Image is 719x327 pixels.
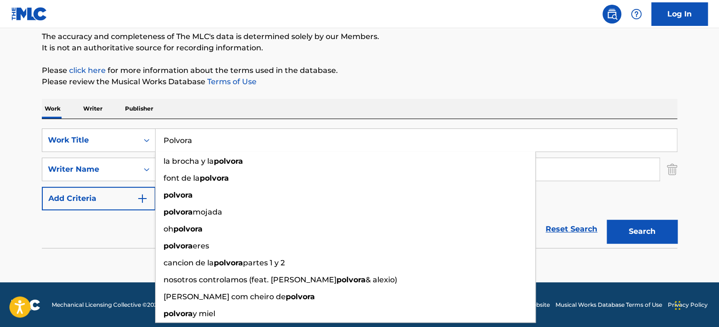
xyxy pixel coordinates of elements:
[555,301,662,309] a: Musical Works Database Terms of Use
[164,207,193,216] strong: polvora
[606,8,617,20] img: search
[602,5,621,24] a: Public Search
[205,77,257,86] a: Terms of Use
[164,224,173,233] span: oh
[42,42,677,54] p: It is not an authoritative source for recording information.
[164,157,214,166] span: la brocha y la
[164,309,193,318] strong: polvora
[42,187,156,210] button: Add Criteria
[541,219,602,239] a: Reset Search
[668,301,708,309] a: Privacy Policy
[193,207,222,216] span: mojada
[122,99,156,119] p: Publisher
[672,282,719,327] iframe: Chat Widget
[80,99,105,119] p: Writer
[651,2,708,26] a: Log In
[42,99,63,119] p: Work
[164,258,214,267] span: cancion de la
[164,241,193,250] strong: polvora
[286,292,315,301] strong: polvora
[52,301,161,309] span: Mechanical Licensing Collective © 2025
[42,128,677,248] form: Search Form
[214,258,243,267] strong: polvora
[667,158,677,181] img: Delete Criterion
[69,66,106,75] a: click here
[675,291,680,319] div: Drag
[48,135,133,146] div: Work Title
[366,275,397,284] span: & alexio)
[11,299,40,311] img: logo
[243,258,285,267] span: partes 1 y 2
[193,241,209,250] span: eres
[631,8,642,20] img: help
[164,275,336,284] span: nosotros controlamos (feat. [PERSON_NAME]
[11,7,47,21] img: MLC Logo
[173,224,203,233] strong: polvora
[164,191,193,199] strong: polvora
[193,309,215,318] span: y miel
[42,65,677,76] p: Please for more information about the terms used in the database.
[214,157,243,166] strong: polvora
[627,5,646,24] div: Help
[137,193,148,204] img: 9d2ae6d4665cec9f34b9.svg
[336,275,366,284] strong: polvora
[48,164,133,175] div: Writer Name
[607,220,677,243] button: Search
[42,31,677,42] p: The accuracy and completeness of The MLC's data is determined solely by our Members.
[164,292,286,301] span: [PERSON_NAME] com cheiro de
[42,76,677,88] p: Please review the Musical Works Database
[164,174,200,183] span: font de la
[200,174,229,183] strong: polvora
